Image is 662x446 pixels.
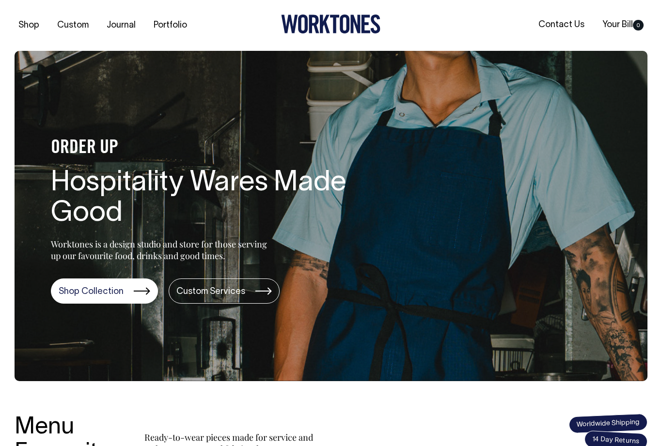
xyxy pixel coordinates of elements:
p: Worktones is a design studio and store for those serving up our favourite food, drinks and good t... [51,238,271,261]
span: Worldwide Shipping [568,413,647,433]
a: Contact Us [535,17,588,33]
a: Your Bill0 [599,17,647,33]
a: Shop Collection [51,278,158,304]
a: Custom Services [169,278,280,304]
h1: Hospitality Wares Made Good [51,168,361,230]
a: Journal [103,17,140,33]
a: Shop [15,17,43,33]
h4: ORDER UP [51,138,361,158]
a: Custom [53,17,93,33]
a: Portfolio [150,17,191,33]
span: 0 [633,20,644,31]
